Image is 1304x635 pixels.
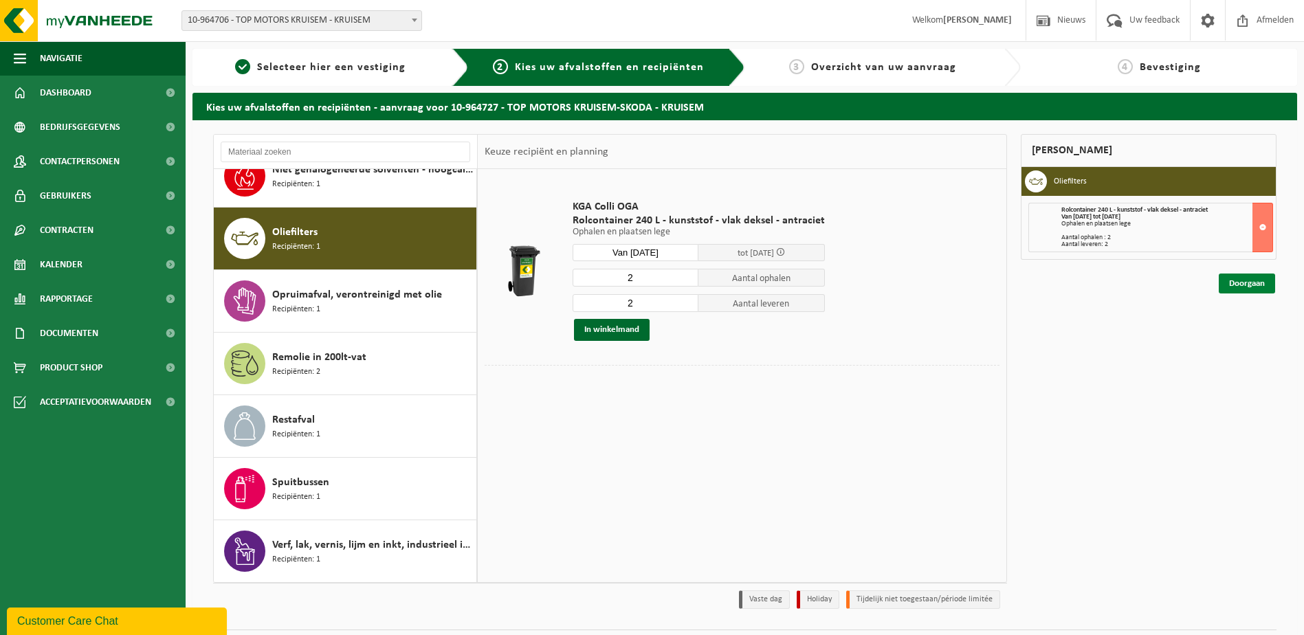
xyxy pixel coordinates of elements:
span: Navigatie [40,41,82,76]
span: 1 [235,59,250,74]
strong: [PERSON_NAME] [943,15,1012,25]
span: KGA Colli OGA [573,200,825,214]
input: Materiaal zoeken [221,142,470,162]
span: Product Shop [40,350,102,385]
span: Rolcontainer 240 L - kunststof - vlak deksel - antraciet [573,214,825,227]
span: 2 [493,59,508,74]
span: Recipiënten: 1 [272,428,320,441]
span: Dashboard [40,76,91,110]
div: [PERSON_NAME] [1021,134,1277,167]
div: Ophalen en plaatsen lege [1061,221,1272,227]
a: Doorgaan [1219,274,1275,293]
span: Verf, lak, vernis, lijm en inkt, industrieel in kleinverpakking [272,537,473,553]
button: Verf, lak, vernis, lijm en inkt, industrieel in kleinverpakking Recipiënten: 1 [214,520,477,582]
span: Acceptatievoorwaarden [40,385,151,419]
button: Oliefilters Recipiënten: 1 [214,208,477,270]
button: Opruimafval, verontreinigd met olie Recipiënten: 1 [214,270,477,333]
span: Restafval [272,412,315,428]
li: Tijdelijk niet toegestaan/période limitée [846,590,1000,609]
span: Kalender [40,247,82,282]
span: Aantal leveren [698,294,825,312]
span: tot [DATE] [738,249,774,258]
span: Gebruikers [40,179,91,213]
span: Remolie in 200lt-vat [272,349,366,366]
li: Vaste dag [739,590,790,609]
button: Restafval Recipiënten: 1 [214,395,477,458]
span: Aantal ophalen [698,269,825,287]
span: Bevestiging [1140,62,1201,73]
div: Keuze recipiënt en planning [478,135,615,169]
p: Ophalen en plaatsen lege [573,227,825,237]
span: Selecteer hier een vestiging [257,62,406,73]
button: Spuitbussen Recipiënten: 1 [214,458,477,520]
span: Contactpersonen [40,144,120,179]
span: Rolcontainer 240 L - kunststof - vlak deksel - antraciet [1061,206,1208,214]
span: 10-964706 - TOP MOTORS KRUISEM - KRUISEM [181,10,422,31]
span: Contracten [40,213,93,247]
a: 1Selecteer hier een vestiging [199,59,441,76]
span: Recipiënten: 2 [272,366,320,379]
span: Oliefilters [272,224,318,241]
button: Remolie in 200lt-vat Recipiënten: 2 [214,333,477,395]
div: Aantal ophalen : 2 [1061,234,1272,241]
span: Recipiënten: 1 [272,241,320,254]
h3: Oliefilters [1054,170,1087,192]
span: 3 [789,59,804,74]
div: Aantal leveren: 2 [1061,241,1272,248]
span: Niet gehalogeneerde solventen - hoogcalorisch in 200lt-vat [272,161,473,178]
span: Recipiënten: 1 [272,553,320,566]
span: Recipiënten: 1 [272,178,320,191]
button: Niet gehalogeneerde solventen - hoogcalorisch in 200lt-vat Recipiënten: 1 [214,145,477,208]
span: Spuitbussen [272,474,329,491]
span: Recipiënten: 1 [272,491,320,504]
li: Holiday [797,590,839,609]
span: Documenten [40,316,98,350]
span: Rapportage [40,282,93,316]
input: Selecteer datum [573,244,699,261]
span: Overzicht van uw aanvraag [811,62,956,73]
span: 10-964706 - TOP MOTORS KRUISEM - KRUISEM [182,11,421,30]
h2: Kies uw afvalstoffen en recipiënten - aanvraag voor 10-964727 - TOP MOTORS KRUISEM-SKODA - KRUISEM [192,93,1297,120]
span: Kies uw afvalstoffen en recipiënten [515,62,704,73]
span: Recipiënten: 1 [272,303,320,316]
span: 4 [1118,59,1133,74]
iframe: chat widget [7,605,230,635]
strong: Van [DATE] tot [DATE] [1061,213,1120,221]
button: In winkelmand [574,319,650,341]
span: Bedrijfsgegevens [40,110,120,144]
span: Opruimafval, verontreinigd met olie [272,287,442,303]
